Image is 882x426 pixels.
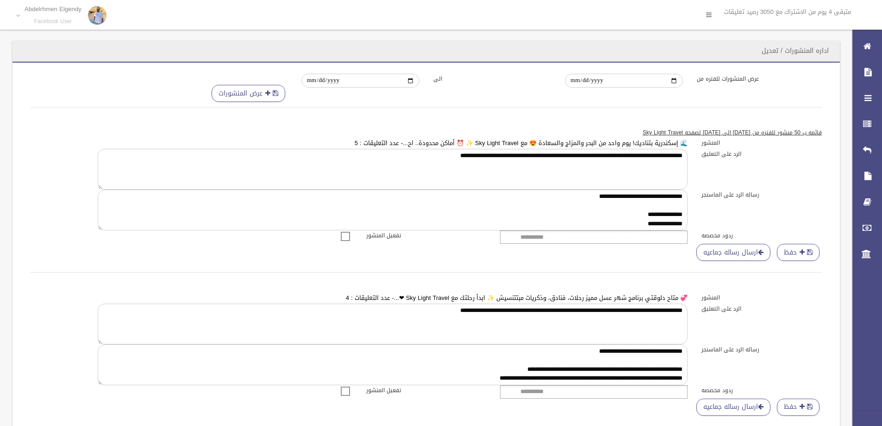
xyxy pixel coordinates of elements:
[25,6,81,13] p: Abdelrhmen Elgendy
[355,137,688,149] a: 🌊 إسكندرية بتناديك! يوم واحد من البحر والمزاج والسعادة 😍 مع Sky Light Travel ✨ ⏰ أماكن محدودة.. ا...
[694,292,829,303] label: المنشور
[694,190,829,200] label: رساله الرد على الماسنجر
[694,385,829,395] label: ردود مخصصه
[359,230,494,241] label: تفعيل المنشور
[359,385,494,395] label: تفعيل المنشور
[694,138,829,148] label: المنشور
[696,244,770,261] a: ارسال رساله جماعيه
[643,127,822,138] u: قائمه ب 50 منشور للفتره من [DATE] الى [DATE] لصفحه Sky Light Travel
[346,292,688,304] a: 💞 متاح دلوقتي برنامج شهر عسل مميز رحلات، فنادق، وذكريات مبتتنسيش ✨ ابدأ رحلتك مع Sky Light Travel...
[694,304,829,314] label: الرد على التعليق
[25,18,81,25] small: Facebook User
[694,344,829,355] label: رساله الرد على الماسنجر
[694,230,829,241] label: ردود مخصصه
[690,74,822,84] label: عرض المنشورات للفتره من
[777,244,819,261] button: حفظ
[777,399,819,416] button: حفظ
[751,42,840,60] header: اداره المنشورات / تعديل
[426,74,558,84] label: الى
[212,85,285,102] button: عرض المنشورات
[696,399,770,416] a: ارسال رساله جماعيه
[694,149,829,159] label: الرد على التعليق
